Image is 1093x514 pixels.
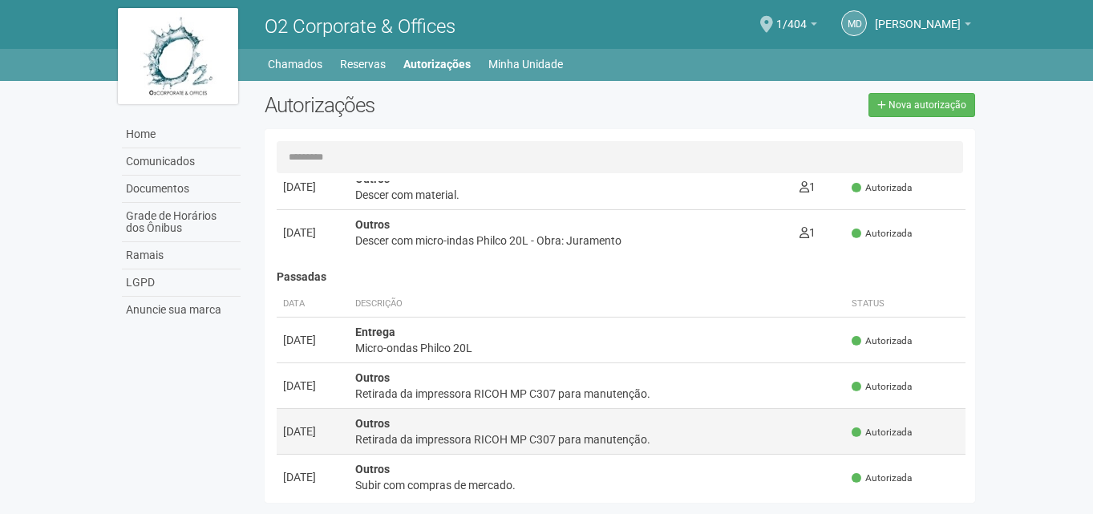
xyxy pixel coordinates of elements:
[122,269,241,297] a: LGPD
[283,225,342,241] div: [DATE]
[852,380,912,394] span: Autorizada
[776,2,807,30] span: 1/404
[355,477,840,493] div: Subir com compras de mercado.
[776,20,817,33] a: 1/404
[122,242,241,269] a: Ramais
[283,469,342,485] div: [DATE]
[277,291,349,318] th: Data
[122,148,241,176] a: Comunicados
[889,99,966,111] span: Nova autorização
[355,431,840,447] div: Retirada da impressora RICOH MP C307 para manutenção.
[283,332,342,348] div: [DATE]
[283,378,342,394] div: [DATE]
[265,93,608,117] h2: Autorizações
[283,179,342,195] div: [DATE]
[355,386,840,402] div: Retirada da impressora RICOH MP C307 para manutenção.
[355,463,390,476] strong: Outros
[868,93,975,117] a: Nova autorização
[875,20,971,33] a: [PERSON_NAME]
[355,371,390,384] strong: Outros
[349,291,846,318] th: Descrição
[265,15,455,38] span: O2 Corporate & Offices
[403,53,471,75] a: Autorizações
[355,233,787,249] div: Descer com micro-indas Philco 20L - Obra: Juramento
[340,53,386,75] a: Reservas
[800,180,816,193] span: 1
[488,53,563,75] a: Minha Unidade
[355,340,840,356] div: Micro-ondas Philco 20L
[122,297,241,323] a: Anuncie sua marca
[852,181,912,195] span: Autorizada
[852,334,912,348] span: Autorizada
[268,53,322,75] a: Chamados
[355,172,390,185] strong: Outros
[355,218,390,231] strong: Outros
[355,417,390,430] strong: Outros
[283,423,342,439] div: [DATE]
[277,271,966,283] h4: Passadas
[875,2,961,30] span: Michele de Carvalho
[355,187,787,203] div: Descer com material.
[852,227,912,241] span: Autorizada
[118,8,238,104] img: logo.jpg
[852,426,912,439] span: Autorizada
[122,203,241,242] a: Grade de Horários dos Ônibus
[122,121,241,148] a: Home
[122,176,241,203] a: Documentos
[852,472,912,485] span: Autorizada
[800,226,816,239] span: 1
[841,10,867,36] a: Md
[355,326,395,338] strong: Entrega
[845,291,965,318] th: Status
